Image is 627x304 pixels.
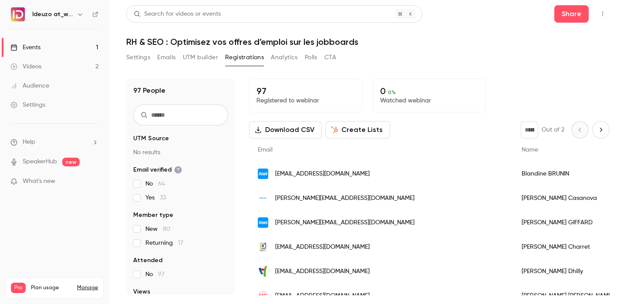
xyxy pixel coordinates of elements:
[178,240,183,246] span: 17
[513,235,622,259] div: [PERSON_NAME] Charret
[158,181,165,187] span: 64
[133,85,165,96] h1: 97 People
[133,256,162,265] span: Attended
[77,284,98,291] a: Manage
[249,121,322,138] button: Download CSV
[158,271,165,277] span: 97
[133,166,182,174] span: Email verified
[157,51,175,64] button: Emails
[380,86,479,96] p: 0
[542,125,564,134] p: Out of 2
[258,169,268,179] img: atos.net
[133,134,169,143] span: UTM Source
[388,89,396,95] span: 0 %
[126,51,150,64] button: Settings
[133,148,228,157] p: No results
[11,283,26,293] span: Pro
[133,287,150,296] span: Views
[513,259,622,284] div: [PERSON_NAME] Dhilly
[275,169,370,179] span: [EMAIL_ADDRESS][DOMAIN_NAME]
[271,51,298,64] button: Analytics
[145,225,170,233] span: New
[258,266,268,277] img: cabinet-merlin.fr
[23,138,35,147] span: Help
[275,218,415,227] span: [PERSON_NAME][EMAIL_ADDRESS][DOMAIN_NAME]
[225,51,264,64] button: Registrations
[258,147,273,153] span: Email
[160,195,166,201] span: 33
[592,121,610,138] button: Next page
[513,162,622,186] div: Blandine BRUNIN
[62,158,80,166] span: new
[258,242,268,252] img: kalirh.com
[258,217,268,228] img: atos.net
[133,211,173,220] span: Member type
[32,10,73,19] h6: Ideuzo at_work
[259,292,267,300] span: MD
[145,270,165,279] span: No
[145,179,165,188] span: No
[31,284,72,291] span: Plan usage
[522,147,538,153] span: Name
[134,10,221,19] div: Search for videos or events
[275,243,370,252] span: [EMAIL_ADDRESS][DOMAIN_NAME]
[10,81,49,90] div: Audience
[275,194,415,203] span: [PERSON_NAME][EMAIL_ADDRESS][DOMAIN_NAME]
[305,51,317,64] button: Polls
[10,138,98,147] li: help-dropdown-opener
[258,193,268,203] img: ideuzo.com
[513,210,622,235] div: [PERSON_NAME] GIFFARD
[145,239,183,247] span: Returning
[10,101,45,109] div: Settings
[163,226,170,232] span: 80
[10,62,41,71] div: Videos
[513,186,622,210] div: [PERSON_NAME] Casanova
[256,96,355,105] p: Registered to webinar
[88,178,98,186] iframe: Noticeable Trigger
[275,267,370,276] span: [EMAIL_ADDRESS][DOMAIN_NAME]
[11,7,25,21] img: Ideuzo at_work
[145,193,166,202] span: Yes
[126,37,610,47] h1: RH & SEO : Optimisez vos offres d’emploi sur les jobboards
[325,121,390,138] button: Create Lists
[554,5,589,23] button: Share
[23,157,57,166] a: SpeakerHub
[324,51,336,64] button: CTA
[275,291,370,301] span: [EMAIL_ADDRESS][DOMAIN_NAME]
[23,177,55,186] span: What's new
[183,51,218,64] button: UTM builder
[256,86,355,96] p: 97
[380,96,479,105] p: Watched webinar
[10,43,40,52] div: Events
